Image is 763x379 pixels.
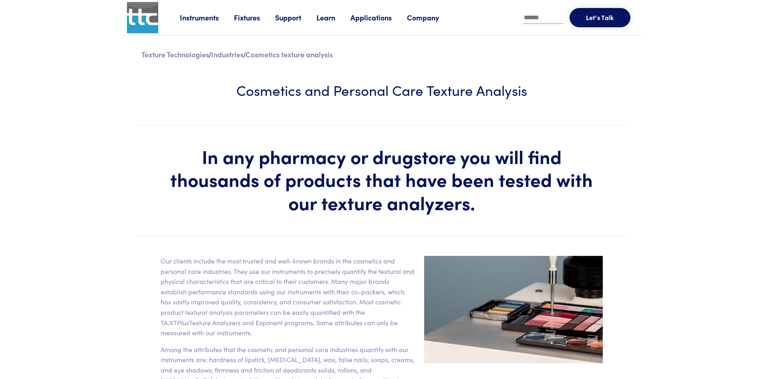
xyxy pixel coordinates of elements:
p: Cosmetics texture analysis [246,49,333,59]
img: ttc_logo_1x1_v1.0.png [127,2,158,33]
div: / / [137,49,627,61]
a: Company [407,12,454,22]
p: Our clients include the most trusted and well-known brands in the cosmetics and personal care ind... [161,256,415,338]
h3: Cosmetics and Personal Care Texture Analysis [161,80,603,99]
img: marquee-cosmetics-v1.4.jpg [424,256,603,363]
a: Learn [316,12,350,22]
a: Fixtures [234,12,275,22]
a: Instruments [180,12,234,22]
a: Texture Technologies [141,49,209,59]
a: Applications [350,12,407,22]
button: Let's Talk [570,8,630,27]
a: Industries [211,49,244,59]
span: Plus [177,318,189,327]
a: Support [275,12,316,22]
h1: In any pharmacy or drugstore you will find thousands of products that have been tested with our t... [161,145,603,214]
